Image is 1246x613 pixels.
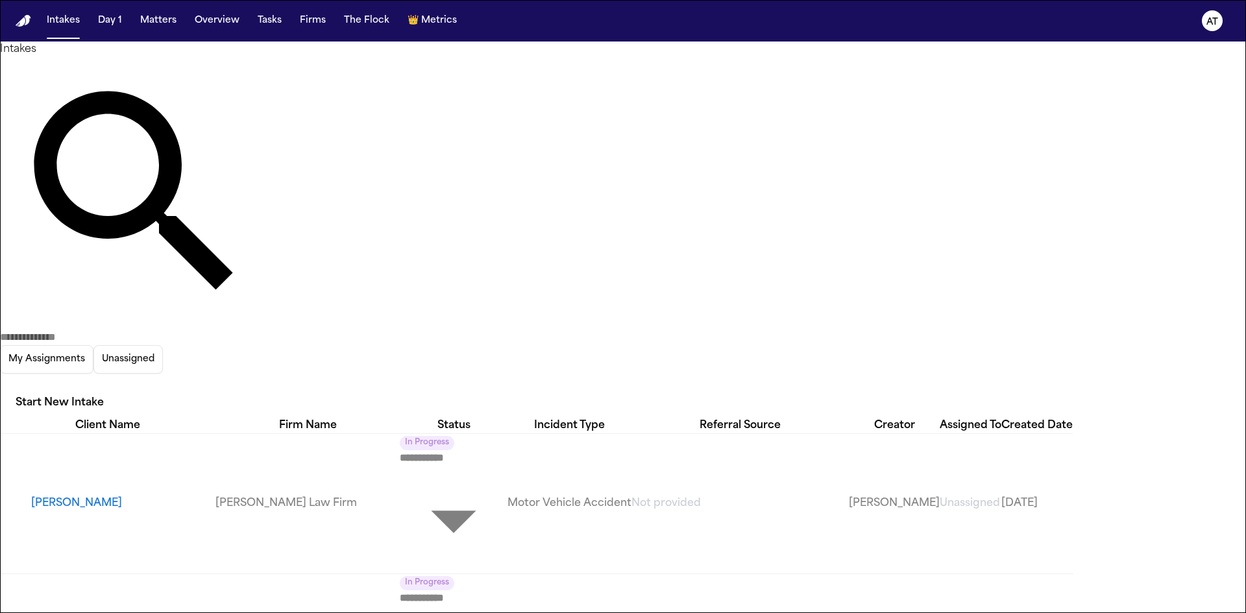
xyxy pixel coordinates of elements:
div: Firm Name [215,418,400,433]
div: Update intake status [400,434,507,573]
div: Created Date [1001,418,1073,433]
button: Tasks [252,9,287,32]
div: Status [400,418,507,433]
img: Finch Logo [16,15,31,27]
button: Day 1 [93,9,127,32]
div: Referral Source [631,418,849,433]
div: Creator [849,418,940,433]
a: View details for Sharon M [1001,496,1073,511]
span: In Progress [400,436,454,450]
span: Not provided [631,498,701,509]
div: Assigned To [940,418,1001,433]
button: Unassigned [93,345,163,374]
button: crownMetrics [402,9,462,32]
button: The Flock [339,9,395,32]
button: Firms [295,9,331,32]
a: View details for Sharon M [940,496,1001,511]
a: View details for Sharon M [507,496,631,511]
a: Home [16,15,31,27]
a: View details for Sharon M [631,496,849,511]
span: In Progress [400,576,454,590]
a: View details for Sharon M [849,496,940,511]
button: Intakes [42,9,85,32]
span: Unassigned [940,498,1000,509]
div: Incident Type [507,418,631,433]
button: Overview [189,9,245,32]
button: Matters [135,9,182,32]
button: View details for Sharon M [31,496,215,511]
a: View details for Sharon M [215,496,400,511]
